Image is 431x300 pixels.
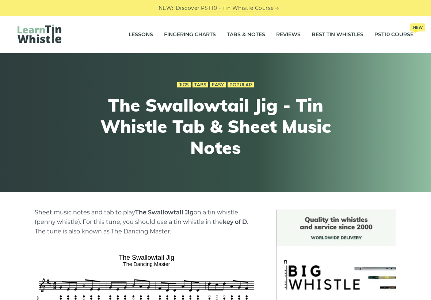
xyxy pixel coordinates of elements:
a: Best Tin Whistles [312,26,363,44]
a: Tabs & Notes [227,26,265,44]
strong: key of D [223,218,247,225]
a: Lessons [129,26,153,44]
a: Popular [228,82,254,88]
a: Tabs [192,82,208,88]
a: Fingering Charts [164,26,216,44]
p: Sheet music notes and tab to play on a tin whistle (penny whistle). For this tune, you should use... [35,208,258,236]
a: Reviews [276,26,301,44]
a: Easy [210,82,226,88]
img: LearnTinWhistle.com [18,25,61,43]
span: New [410,23,425,31]
h1: The Swallowtail Jig - Tin Whistle Tab & Sheet Music Notes [81,95,350,158]
a: PST10 CourseNew [374,26,413,44]
strong: The Swallowtail Jig [135,209,194,216]
a: Jigs [177,82,191,88]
